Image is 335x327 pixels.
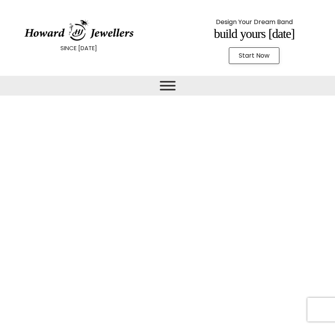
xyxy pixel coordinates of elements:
[160,81,176,90] button: Toggle Menu
[214,26,294,41] span: Build Yours [DATE]
[20,43,138,53] p: SINCE [DATE]
[239,53,269,59] span: Start Now
[24,19,134,41] img: HowardJewellersLogo-04
[195,16,313,28] p: Design Your Dream Band
[229,47,279,64] a: Start Now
